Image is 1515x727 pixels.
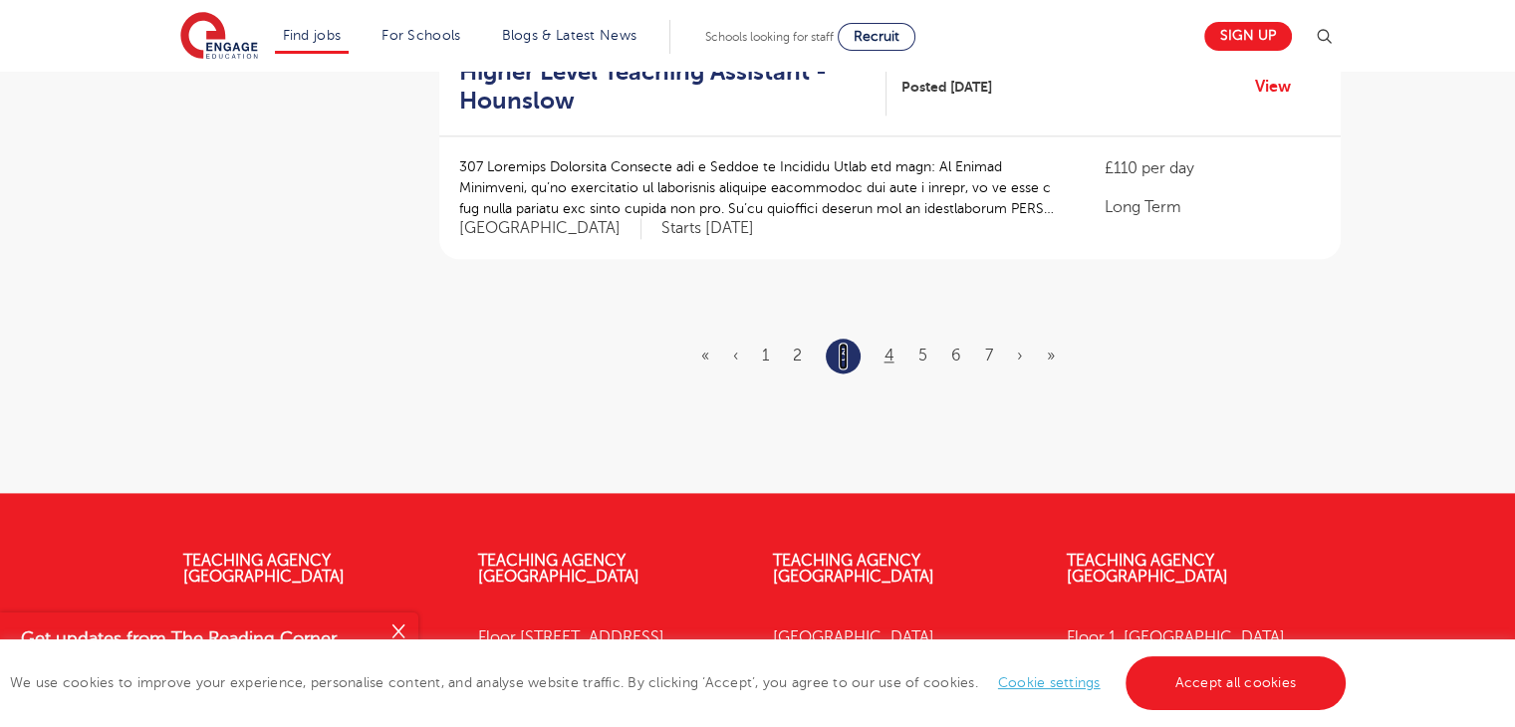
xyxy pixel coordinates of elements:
[884,347,894,364] a: 4
[1067,552,1228,586] a: Teaching Agency [GEOGRAPHIC_DATA]
[502,28,637,43] a: Blogs & Latest News
[459,156,1066,219] p: 307 Loremips Dolorsita Consecte adi e Seddoe te Incididu Utlab etd magn: Al Enimad Minimveni, qu’...
[283,28,342,43] a: Find jobs
[839,343,848,368] a: 3
[459,58,871,116] h2: Higher Level Teaching Assistant - Hounslow
[918,347,927,364] a: 5
[838,23,915,51] a: Recruit
[381,28,460,43] a: For Schools
[379,612,418,652] button: Close
[21,626,377,651] h4: Get updates from The Reading Corner
[1204,22,1292,51] a: Sign up
[661,218,754,239] p: Starts [DATE]
[459,58,886,116] a: Higher Level Teaching Assistant - Hounslow
[901,77,992,98] span: Posted [DATE]
[701,347,709,364] a: First
[180,12,258,62] img: Engage Education
[183,552,345,586] a: Teaching Agency [GEOGRAPHIC_DATA]
[459,218,641,239] span: [GEOGRAPHIC_DATA]
[1105,195,1320,219] p: Long Term
[478,552,639,586] a: Teaching Agency [GEOGRAPHIC_DATA]
[1126,656,1347,710] a: Accept all cookies
[762,347,769,364] a: 1
[793,347,802,364] a: 2
[733,347,738,364] a: Previous
[985,347,993,364] a: 7
[773,552,934,586] a: Teaching Agency [GEOGRAPHIC_DATA]
[1105,156,1320,180] p: £110 per day
[1047,347,1055,364] a: Last
[1017,347,1023,364] a: Next
[998,675,1101,690] a: Cookie settings
[1255,74,1306,100] a: View
[705,30,834,44] span: Schools looking for staff
[951,347,961,364] a: 6
[10,675,1351,690] span: We use cookies to improve your experience, personalise content, and analyse website traffic. By c...
[854,29,899,44] span: Recruit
